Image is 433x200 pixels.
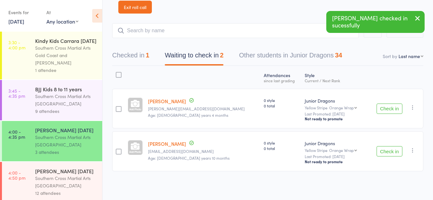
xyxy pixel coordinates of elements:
[35,93,97,107] div: Southern Cross Martial Arts [GEOGRAPHIC_DATA]
[264,140,300,145] span: 0 style
[148,155,230,161] span: Age: [DEMOGRAPHIC_DATA] years 10 months
[305,78,365,83] div: Current / Next Rank
[148,98,186,105] a: [PERSON_NAME]
[377,104,402,114] button: Check in
[2,121,102,161] a: 4:00 -4:35 pm[PERSON_NAME] [DATE]Southern Cross Martial Arts [GEOGRAPHIC_DATA]3 attendees
[35,37,97,44] div: Kindy Kids Carrara [DATE]
[377,146,402,156] button: Check in
[302,69,367,86] div: Style
[35,175,97,189] div: Southern Cross Martial Arts [GEOGRAPHIC_DATA]
[112,48,149,65] button: Checked in1
[35,167,97,175] div: [PERSON_NAME] [DATE]
[148,140,186,147] a: [PERSON_NAME]
[35,66,97,74] div: 1 attendee
[335,52,342,59] div: 34
[148,112,228,118] span: Age: [DEMOGRAPHIC_DATA] years 4 months
[2,32,102,79] a: 3:30 -4:00 pmKindy Kids Carrara [DATE]Southern Cross Martial Arts Gold Coast and [PERSON_NAME]1 a...
[305,159,365,164] div: Not ready to promote
[35,107,97,115] div: 9 attendees
[383,53,397,59] label: Sort by
[264,145,300,151] span: 0 total
[305,116,365,121] div: Not ready to promote
[146,52,149,59] div: 1
[8,170,25,180] time: 4:00 - 4:50 pm
[8,88,25,98] time: 3:45 - 4:35 pm
[148,149,259,154] small: Nifty111@hotmail.com
[148,106,259,111] small: jesse_macca@hotmail.com
[326,11,425,33] div: [PERSON_NAME] checked in sucessfully
[35,189,97,197] div: 12 attendees
[35,85,97,93] div: BJJ Kids 8 to 11 years
[329,105,354,110] div: Orange Wrap
[305,148,365,152] div: Yellow Stripe
[8,40,25,50] time: 3:30 - 4:00 pm
[264,78,300,83] div: since last grading
[329,148,354,152] div: Orange Wrap
[112,23,359,38] input: Search by name
[305,154,365,159] small: Last Promoted: [DATE]
[2,80,102,120] a: 3:45 -4:35 pmBJJ Kids 8 to 11 yearsSouthern Cross Martial Arts [GEOGRAPHIC_DATA]9 attendees
[35,126,97,134] div: [PERSON_NAME] [DATE]
[35,134,97,148] div: Southern Cross Martial Arts [GEOGRAPHIC_DATA]
[8,7,40,18] div: Events for
[264,103,300,108] span: 0 total
[399,53,420,59] div: Last name
[35,148,97,156] div: 3 attendees
[8,18,24,25] a: [DATE]
[118,1,152,14] a: Exit roll call
[165,48,223,65] button: Waiting to check in2
[305,112,365,116] small: Last Promoted: [DATE]
[305,97,365,104] div: Junior Dragons
[261,69,302,86] div: Atten­dances
[35,44,97,66] div: Southern Cross Martial Arts Gold Coast and [PERSON_NAME]
[8,129,25,139] time: 4:00 - 4:35 pm
[264,97,300,103] span: 0 style
[305,105,365,110] div: Yellow Stripe
[220,52,223,59] div: 2
[305,140,365,146] div: Junior Dragons
[46,7,78,18] div: At
[46,18,78,25] div: Any location
[239,48,342,65] button: Other students in Junior Dragons34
